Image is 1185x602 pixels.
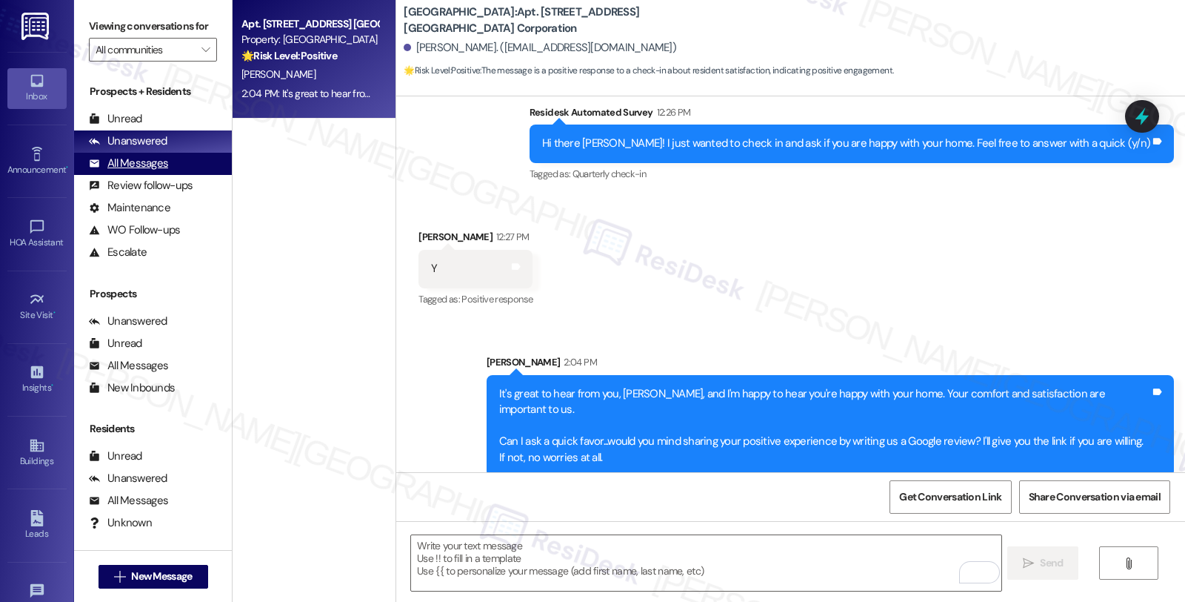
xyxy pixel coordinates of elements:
[114,571,125,583] i: 
[89,314,167,329] div: Unanswered
[131,569,192,584] span: New Message
[89,515,152,531] div: Unknown
[7,360,67,400] a: Insights •
[89,336,142,351] div: Unread
[404,40,676,56] div: [PERSON_NAME]. ([EMAIL_ADDRESS][DOMAIN_NAME])
[89,358,168,374] div: All Messages
[21,13,52,40] img: ResiDesk Logo
[89,449,142,464] div: Unread
[1040,555,1063,571] span: Send
[653,105,691,120] div: 12:26 PM
[1019,480,1170,514] button: Share Conversation via email
[7,68,67,108] a: Inbox
[74,421,232,437] div: Residents
[89,156,168,171] div: All Messages
[241,67,316,81] span: [PERSON_NAME]
[411,535,1001,591] textarea: To enrich screen reader interactions, please activate Accessibility in Grammarly extension settings
[89,200,170,216] div: Maintenance
[493,229,530,245] div: 12:27 PM
[487,354,1174,375] div: [PERSON_NAME]
[499,386,1150,466] div: It's great to hear from you, [PERSON_NAME], and I'm happy to hear you're happy with your home. Yo...
[89,15,217,38] label: Viewing conversations for
[89,222,180,238] div: WO Follow-ups
[201,44,210,56] i: 
[461,293,533,305] span: Positive response
[1123,558,1134,569] i: 
[241,16,378,32] div: Apt. [STREET_ADDRESS] [GEOGRAPHIC_DATA] Corporation
[7,506,67,546] a: Leads
[899,489,1001,505] span: Get Conversation Link
[89,111,142,127] div: Unread
[89,471,167,486] div: Unanswered
[89,178,193,193] div: Review follow-ups
[89,245,147,260] div: Escalate
[7,433,67,473] a: Buildings
[53,308,56,318] span: •
[241,49,337,62] strong: 🌟 Risk Level: Positive
[7,287,67,327] a: Site Visit •
[74,84,232,99] div: Prospects + Residents
[573,168,646,180] span: Quarterly check-in
[99,565,208,589] button: New Message
[404,63,893,79] span: : The message is a positive response to a check-in about resident satisfaction, indicating positi...
[51,380,53,391] span: •
[1007,546,1079,580] button: Send
[418,229,533,250] div: [PERSON_NAME]
[530,105,1174,125] div: Residesk Automated Survey
[530,163,1174,185] div: Tagged as:
[1029,489,1161,505] span: Share Conversation via email
[74,286,232,302] div: Prospects
[89,493,168,509] div: All Messages
[889,480,1011,514] button: Get Conversation Link
[89,380,175,396] div: New Inbounds
[542,136,1150,151] div: Hi there [PERSON_NAME]! I just wanted to check in and ask if you are happy with your home. Feel f...
[418,288,533,310] div: Tagged as:
[404,4,700,36] b: [GEOGRAPHIC_DATA]: Apt. [STREET_ADDRESS] [GEOGRAPHIC_DATA] Corporation
[560,354,596,370] div: 2:04 PM
[7,214,67,254] a: HOA Assistant
[89,133,167,149] div: Unanswered
[241,32,378,47] div: Property: [GEOGRAPHIC_DATA]
[66,162,68,173] span: •
[404,64,480,76] strong: 🌟 Risk Level: Positive
[96,38,193,62] input: All communities
[431,261,437,277] div: Y
[1023,558,1034,569] i: 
